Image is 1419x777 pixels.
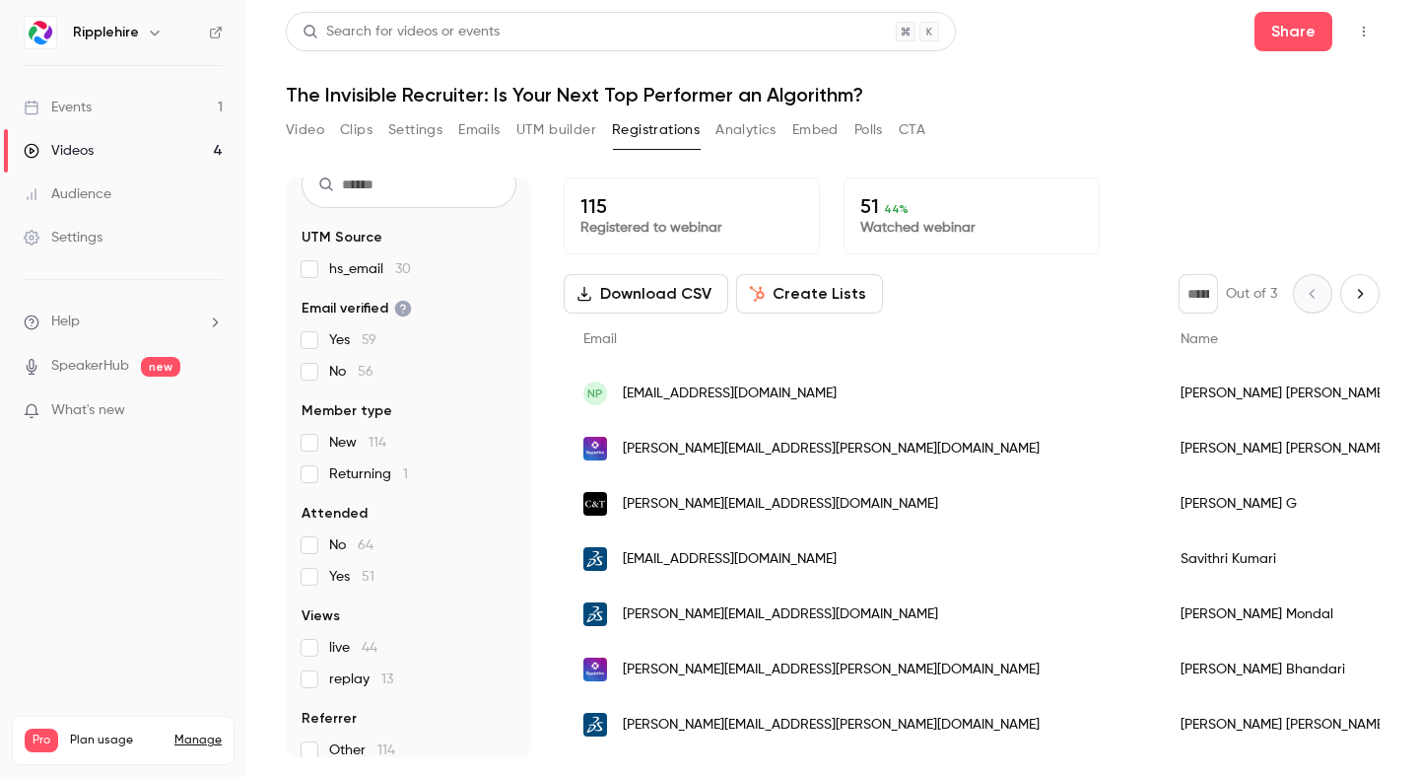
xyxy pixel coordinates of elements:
button: Polls [854,114,883,146]
div: Events [24,98,92,117]
p: 51 [860,194,1083,218]
span: 114 [369,436,386,450]
li: help-dropdown-opener [24,312,223,332]
div: Savithri Kumari [1161,531,1407,587]
img: codeandtheory.com [583,492,607,516]
section: facet-groups [302,228,516,760]
span: new [141,357,180,377]
span: 114 [377,743,395,757]
span: hs_email [329,259,411,279]
span: 51 [362,570,374,584]
span: Other [329,741,395,760]
span: [PERSON_NAME][EMAIL_ADDRESS][DOMAIN_NAME] [623,604,938,625]
span: New [329,433,386,453]
span: 59 [362,333,376,347]
iframe: Noticeable Trigger [199,402,223,420]
span: What's new [51,400,125,421]
button: Clips [340,114,372,146]
button: Create Lists [736,274,883,314]
span: No [329,535,373,555]
p: Registered to webinar [580,218,803,238]
span: [PERSON_NAME][EMAIL_ADDRESS][DOMAIN_NAME] [623,494,938,515]
span: 30 [395,262,411,276]
div: Videos [24,141,94,161]
p: Watched webinar [860,218,1083,238]
div: [PERSON_NAME] Mondal [1161,587,1407,642]
span: [EMAIL_ADDRESS][DOMAIN_NAME] [623,549,837,570]
div: [PERSON_NAME] [PERSON_NAME] [1161,697,1407,752]
span: [PERSON_NAME][EMAIL_ADDRESS][PERSON_NAME][DOMAIN_NAME] [623,439,1040,459]
span: Help [51,312,80,332]
span: replay [329,670,393,689]
span: Email verified [302,299,412,318]
div: Search for videos or events [303,22,500,42]
span: 13 [381,672,393,686]
span: Plan usage [70,733,163,748]
span: Yes [329,330,376,350]
span: 1 [403,467,408,481]
span: [PERSON_NAME][EMAIL_ADDRESS][PERSON_NAME][DOMAIN_NAME] [623,660,1040,680]
h1: The Invisible Recruiter: Is Your Next Top Performer an Algorithm? [286,83,1380,106]
img: Ripplehire [25,17,56,48]
img: 3ds.com [583,602,607,626]
button: Download CSV [564,274,728,314]
span: Referrer [302,709,357,729]
div: Settings [24,228,102,247]
p: Out of 3 [1226,284,1277,304]
span: 44 [362,641,377,655]
span: live [329,638,377,658]
button: Settings [388,114,442,146]
span: 56 [358,365,373,379]
span: [PERSON_NAME][EMAIL_ADDRESS][PERSON_NAME][DOMAIN_NAME] [623,715,1040,736]
h6: Ripplehire [73,23,139,42]
div: [PERSON_NAME] Bhandari [1161,642,1407,697]
span: Views [302,606,340,626]
p: 115 [580,194,803,218]
button: Analytics [715,114,777,146]
div: [PERSON_NAME] G [1161,476,1407,531]
button: Next page [1340,274,1380,314]
button: Video [286,114,324,146]
span: Pro [25,729,58,752]
img: 3ds.com [583,713,607,737]
a: SpeakerHub [51,356,129,377]
img: ripplehire.com [583,437,607,460]
img: 3ds.com [583,547,607,571]
button: CTA [899,114,925,146]
span: Attended [302,504,368,524]
span: Yes [329,567,374,587]
span: NP [587,385,603,402]
span: 64 [358,538,373,552]
div: Audience [24,184,111,204]
button: Registrations [612,114,700,146]
button: UTM builder [516,114,596,146]
span: [EMAIL_ADDRESS][DOMAIN_NAME] [623,384,837,404]
img: ripplehire.com [583,658,607,681]
span: Name [1181,332,1218,346]
button: Embed [792,114,839,146]
a: Manage [174,733,222,748]
span: UTM Source [302,228,382,247]
button: Emails [458,114,500,146]
button: Share [1254,12,1332,51]
button: Top Bar Actions [1348,16,1380,47]
span: Email [583,332,617,346]
span: 44 % [884,202,909,216]
span: No [329,362,373,382]
span: Returning [329,464,408,484]
span: Member type [302,401,392,421]
div: [PERSON_NAME] [PERSON_NAME] [1161,366,1407,421]
div: [PERSON_NAME] [PERSON_NAME] [1161,421,1407,476]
